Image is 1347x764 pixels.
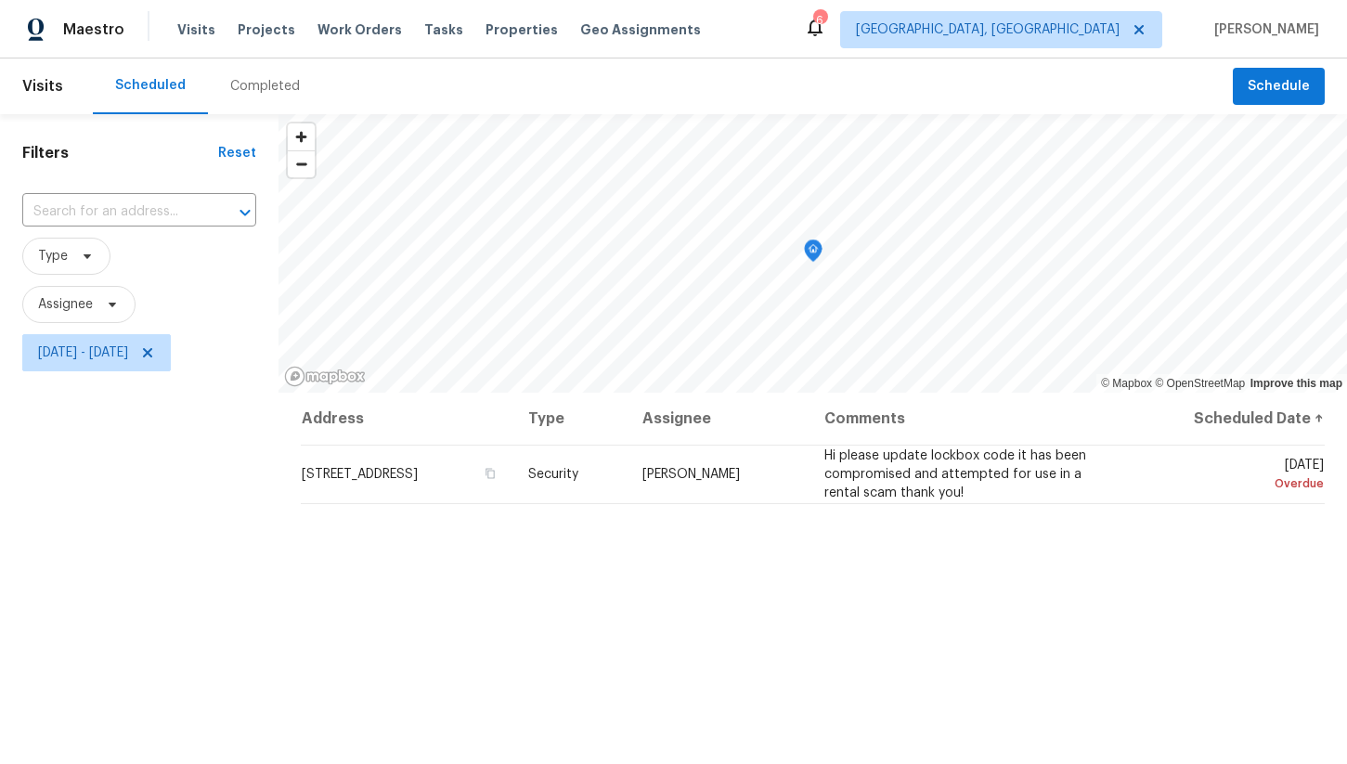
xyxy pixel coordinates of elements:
[288,150,315,177] button: Zoom out
[38,295,93,314] span: Assignee
[317,20,402,39] span: Work Orders
[1116,393,1325,445] th: Scheduled Date ↑
[580,20,701,39] span: Geo Assignments
[804,240,822,268] div: Map marker
[1131,459,1324,493] span: [DATE]
[22,66,63,107] span: Visits
[22,144,218,162] h1: Filters
[284,366,366,387] a: Mapbox homepage
[115,76,186,95] div: Scheduled
[642,468,740,481] span: [PERSON_NAME]
[232,200,258,226] button: Open
[22,198,204,227] input: Search for an address...
[628,393,809,445] th: Assignee
[813,11,826,30] div: 6
[1155,377,1245,390] a: OpenStreetMap
[301,393,513,445] th: Address
[288,123,315,150] button: Zoom in
[238,20,295,39] span: Projects
[482,465,499,482] button: Copy Address
[177,20,215,39] span: Visits
[63,20,124,39] span: Maestro
[856,20,1120,39] span: [GEOGRAPHIC_DATA], [GEOGRAPHIC_DATA]
[1248,75,1310,98] span: Schedule
[302,468,418,481] span: [STREET_ADDRESS]
[486,20,558,39] span: Properties
[809,393,1117,445] th: Comments
[824,449,1086,499] span: Hi please update lockbox code it has been compromised and attempted for use in a rental scam than...
[38,343,128,362] span: [DATE] - [DATE]
[528,468,578,481] span: Security
[38,247,68,265] span: Type
[1233,68,1325,106] button: Schedule
[513,393,628,445] th: Type
[1131,474,1324,493] div: Overdue
[288,151,315,177] span: Zoom out
[1207,20,1319,39] span: [PERSON_NAME]
[218,144,256,162] div: Reset
[278,114,1347,393] canvas: Map
[424,23,463,36] span: Tasks
[1250,377,1342,390] a: Improve this map
[230,77,300,96] div: Completed
[1101,377,1152,390] a: Mapbox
